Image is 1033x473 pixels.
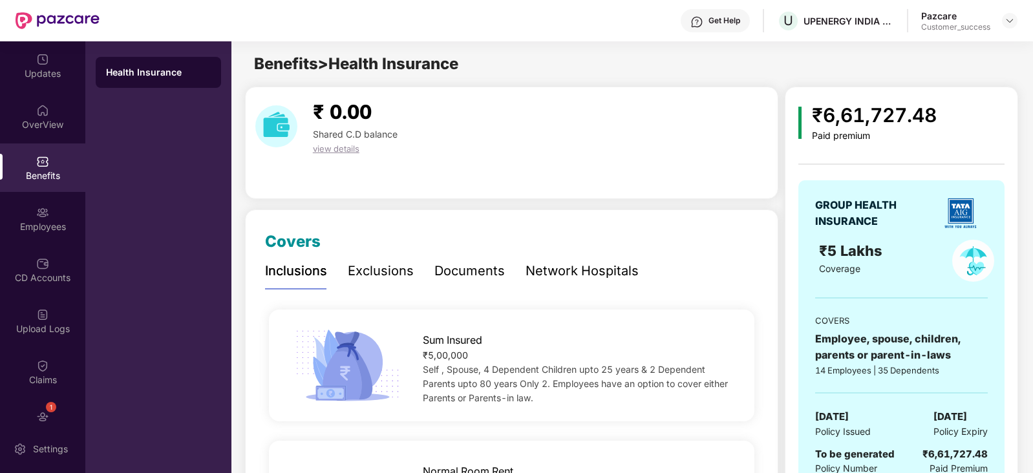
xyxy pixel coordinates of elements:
[36,206,49,219] img: svg+xml;base64,PHN2ZyBpZD0iRW1wbG95ZWVzIiB4bWxucz0iaHR0cDovL3d3dy53My5vcmcvMjAwMC9zdmciIHdpZHRoPS...
[526,261,639,281] div: Network Hospitals
[265,232,321,251] span: Covers
[348,261,414,281] div: Exclusions
[14,443,27,456] img: svg+xml;base64,PHN2ZyBpZD0iU2V0dGluZy0yMHgyMCIgeG1sbnM9Imh0dHA6Ly93d3cudzMub3JnLzIwMDAvc3ZnIiB3aW...
[815,425,871,439] span: Policy Issued
[46,402,56,412] div: 1
[819,263,860,274] span: Coverage
[291,326,405,405] img: icon
[255,105,297,147] img: download
[36,410,49,423] img: svg+xml;base64,PHN2ZyBpZD0iRW5kb3JzZW1lbnRzIiB4bWxucz0iaHR0cDovL3d3dy53My5vcmcvMjAwMC9zdmciIHdpZH...
[36,155,49,168] img: svg+xml;base64,PHN2ZyBpZD0iQmVuZWZpdHMiIHhtbG5zPSJodHRwOi8vd3d3LnczLm9yZy8yMDAwL3N2ZyIgd2lkdGg9Ij...
[313,143,359,154] span: view details
[708,16,740,26] div: Get Help
[804,15,894,27] div: UPENERGY INDIA PVT LTD
[423,348,733,363] div: ₹5,00,000
[933,425,988,439] span: Policy Expiry
[313,129,398,140] span: Shared C.D balance
[783,13,793,28] span: U
[36,53,49,66] img: svg+xml;base64,PHN2ZyBpZD0iVXBkYXRlZCIgeG1sbnM9Imh0dHA6Ly93d3cudzMub3JnLzIwMDAvc3ZnIiB3aWR0aD0iMj...
[798,107,802,139] img: icon
[815,409,849,425] span: [DATE]
[952,240,994,282] img: policyIcon
[938,191,983,236] img: insurerLogo
[812,131,937,142] div: Paid premium
[36,257,49,270] img: svg+xml;base64,PHN2ZyBpZD0iQ0RfQWNjb3VudHMiIGRhdGEtbmFtZT0iQ0QgQWNjb3VudHMiIHhtbG5zPSJodHRwOi8vd3...
[815,331,988,363] div: Employee, spouse, children, parents or parent-in-laws
[690,16,703,28] img: svg+xml;base64,PHN2ZyBpZD0iSGVscC0zMngzMiIgeG1sbnM9Imh0dHA6Ly93d3cudzMub3JnLzIwMDAvc3ZnIiB3aWR0aD...
[36,308,49,321] img: svg+xml;base64,PHN2ZyBpZD0iVXBsb2FkX0xvZ3MiIGRhdGEtbmFtZT0iVXBsb2FkIExvZ3MiIHhtbG5zPSJodHRwOi8vd3...
[423,332,482,348] span: Sum Insured
[933,409,967,425] span: [DATE]
[36,359,49,372] img: svg+xml;base64,PHN2ZyBpZD0iQ2xhaW0iIHhtbG5zPSJodHRwOi8vd3d3LnczLm9yZy8yMDAwL3N2ZyIgd2lkdGg9IjIwIi...
[423,364,728,403] span: Self , Spouse, 4 Dependent Children upto 25 years & 2 Dependent Parents upto 80 years Only 2. Emp...
[254,54,458,73] span: Benefits > Health Insurance
[29,443,72,456] div: Settings
[36,104,49,117] img: svg+xml;base64,PHN2ZyBpZD0iSG9tZSIgeG1sbnM9Imh0dHA6Ly93d3cudzMub3JnLzIwMDAvc3ZnIiB3aWR0aD0iMjAiIG...
[434,261,505,281] div: Documents
[265,261,327,281] div: Inclusions
[815,197,928,229] div: GROUP HEALTH INSURANCE
[1005,16,1015,26] img: svg+xml;base64,PHN2ZyBpZD0iRHJvcGRvd24tMzJ4MzIiIHhtbG5zPSJodHRwOi8vd3d3LnczLm9yZy8yMDAwL3N2ZyIgd2...
[921,10,990,22] div: Pazcare
[812,100,937,131] div: ₹6,61,727.48
[815,448,895,460] span: To be generated
[16,12,100,29] img: New Pazcare Logo
[313,100,372,123] span: ₹ 0.00
[819,242,886,259] span: ₹5 Lakhs
[815,314,988,327] div: COVERS
[921,22,990,32] div: Customer_success
[106,66,211,79] div: Health Insurance
[922,447,988,462] div: ₹6,61,727.48
[815,364,988,377] div: 14 Employees | 35 Dependents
